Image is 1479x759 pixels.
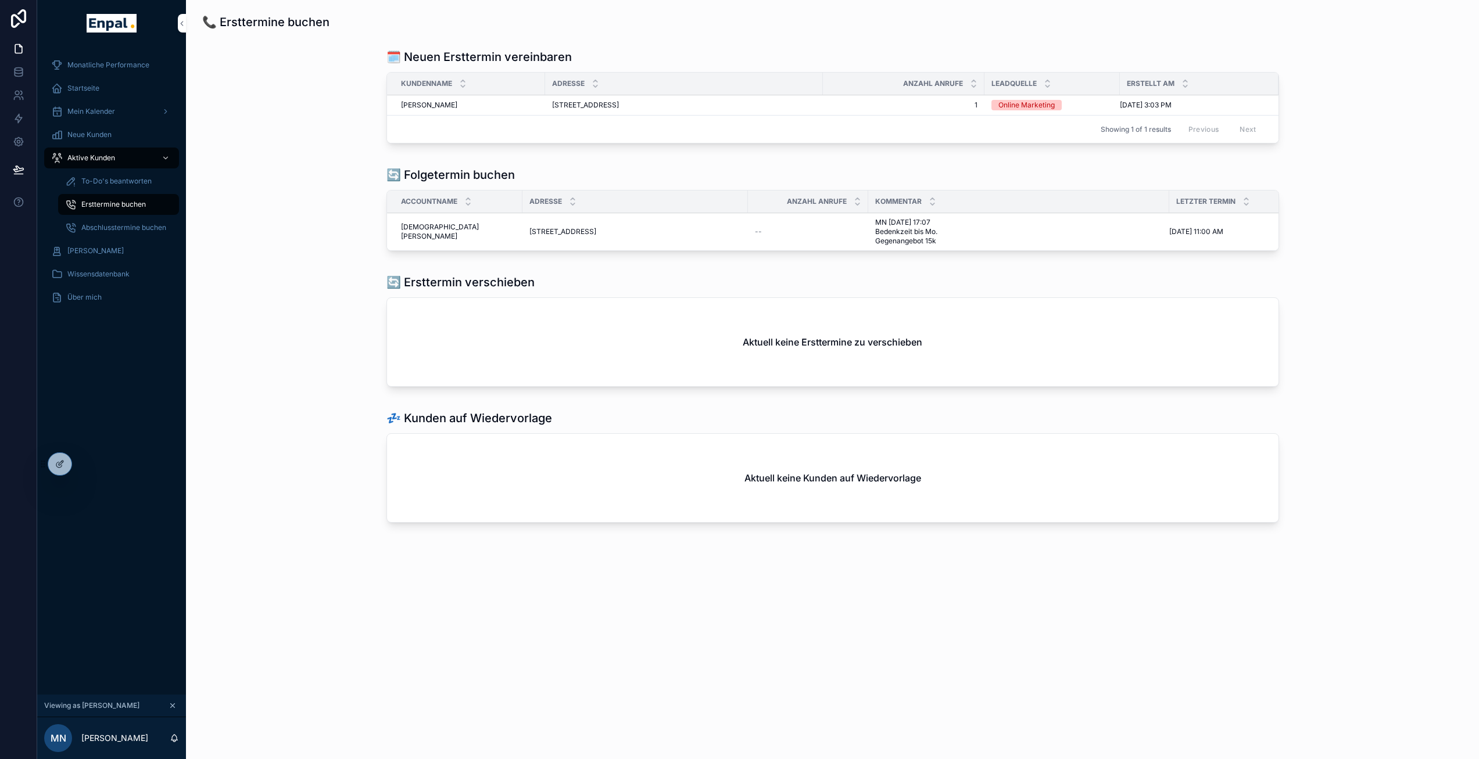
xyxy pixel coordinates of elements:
span: Letzter Termin [1176,197,1236,206]
span: Über mich [67,293,102,302]
p: [PERSON_NAME] [81,732,148,744]
span: Viewing as [PERSON_NAME] [44,701,139,710]
span: To-Do's beantworten [81,177,152,186]
span: Leadquelle [991,79,1037,88]
span: Aktive Kunden [67,153,115,163]
span: Neue Kunden [67,130,112,139]
h1: 🗓️ Neuen Ersttermin vereinbaren [386,49,572,65]
span: [PERSON_NAME] [401,100,457,110]
a: Abschlusstermine buchen [58,217,179,238]
span: [DATE] 3:03 PM [1120,100,1172,110]
a: Über mich [44,287,179,308]
a: Startseite [44,78,179,99]
a: Ersttermine buchen [58,194,179,215]
span: Wissensdatenbank [67,269,130,279]
h1: 💤 Kunden auf Wiedervorlage [386,410,552,426]
a: Neue Kunden [44,124,179,145]
a: [DATE] 3:03 PM [1120,100,1265,110]
span: Abschlusstermine buchen [81,223,166,232]
span: -- [755,227,762,236]
span: Accountname [401,197,457,206]
span: Kundenname [401,79,452,88]
h1: 🔄️ Ersttermin verschieben [386,274,535,290]
img: App logo [87,14,136,33]
span: Showing 1 of 1 results [1101,125,1171,134]
a: -- [755,227,861,236]
a: [STREET_ADDRESS] [552,100,816,110]
span: Startseite [67,84,99,93]
a: [PERSON_NAME] [44,240,179,261]
span: Anzahl Anrufe [903,79,963,88]
a: Online Marketing [991,100,1113,110]
span: Erstellt am [1127,79,1174,88]
h2: Aktuell keine Kunden auf Wiedervorlage [744,471,921,485]
a: 1 [830,100,977,110]
a: Monatliche Performance [44,55,179,75]
h1: 📞 Ersttermine buchen [202,14,330,30]
a: [PERSON_NAME] [401,100,538,110]
span: Monatliche Performance [67,60,149,70]
span: Mein Kalender [67,107,115,116]
div: scrollable content [37,46,186,323]
h2: Aktuell keine Ersttermine zu verschieben [743,335,922,349]
h1: 🔄️ Folgetermin buchen [386,167,515,183]
a: [STREET_ADDRESS] [529,227,741,236]
span: [PERSON_NAME] [67,246,124,256]
span: [STREET_ADDRESS] [552,100,619,110]
span: MN [DATE] 17:07 Bedenkzeit bis Mo. Gegenangebot 15k [875,218,1057,246]
div: Online Marketing [998,100,1055,110]
span: [DATE] 11:00 AM [1169,227,1223,236]
a: [DEMOGRAPHIC_DATA][PERSON_NAME] [401,222,515,241]
a: Mein Kalender [44,101,179,122]
span: [STREET_ADDRESS] [529,227,596,236]
span: MN [51,731,66,745]
span: Adresse [529,197,562,206]
a: Wissensdatenbank [44,264,179,285]
a: To-Do's beantworten [58,171,179,192]
a: MN [DATE] 17:07 Bedenkzeit bis Mo. Gegenangebot 15k [875,218,1162,246]
span: Kommentar [875,197,922,206]
span: Ersttermine buchen [81,200,146,209]
span: Adresse [552,79,585,88]
span: Anzahl Anrufe [787,197,847,206]
a: Aktive Kunden [44,148,179,168]
a: [DATE] 11:00 AM [1169,227,1273,236]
